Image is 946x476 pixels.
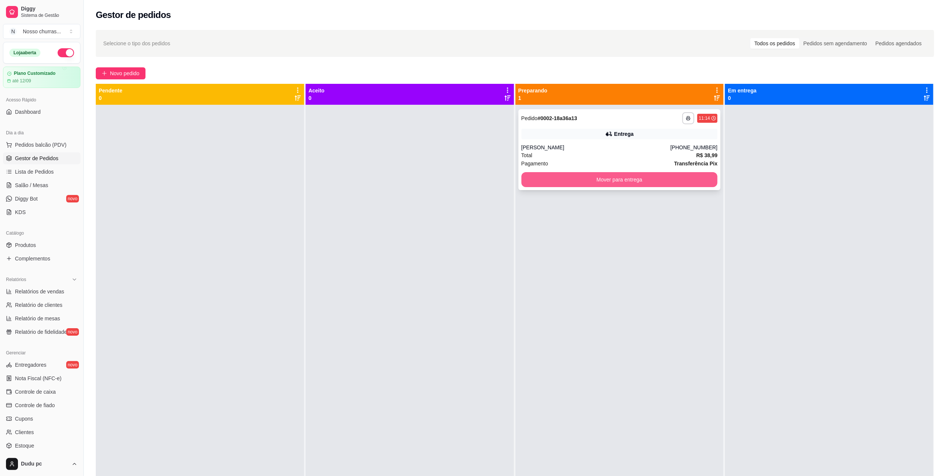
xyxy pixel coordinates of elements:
[728,94,756,102] p: 0
[3,253,80,265] a: Complementos
[15,388,56,396] span: Controle de caixa
[15,328,67,336] span: Relatório de fidelidade
[96,67,146,79] button: Novo pedido
[3,312,80,324] a: Relatório de mesas
[3,166,80,178] a: Lista de Pedidos
[15,402,55,409] span: Controle de fiado
[15,255,50,262] span: Complementos
[15,428,34,436] span: Clientes
[309,94,325,102] p: 0
[3,386,80,398] a: Controle de caixa
[3,372,80,384] a: Nota Fiscal (NFC-e)
[58,48,74,57] button: Alterar Status
[15,108,41,116] span: Dashboard
[15,155,58,162] span: Gestor de Pedidos
[15,195,38,202] span: Diggy Bot
[3,206,80,218] a: KDS
[521,159,548,168] span: Pagamento
[23,28,61,35] div: Nosso churras ...
[3,67,80,88] a: Plano Customizadoaté 12/09
[3,139,80,151] button: Pedidos balcão (PDV)
[6,277,26,283] span: Relatórios
[614,130,634,138] div: Entrega
[799,38,871,49] div: Pedidos sem agendamento
[3,286,80,297] a: Relatórios de vendas
[309,87,325,94] p: Aceito
[750,38,799,49] div: Todos os pedidos
[21,6,77,12] span: Diggy
[15,181,48,189] span: Salão / Mesas
[14,71,55,76] article: Plano Customizado
[3,152,80,164] a: Gestor de Pedidos
[15,168,54,176] span: Lista de Pedidos
[21,12,77,18] span: Sistema de Gestão
[110,69,140,77] span: Novo pedido
[15,442,34,449] span: Estoque
[12,78,31,84] article: até 12/09
[3,193,80,205] a: Diggy Botnovo
[521,151,533,159] span: Total
[15,288,64,295] span: Relatórios de vendas
[728,87,756,94] p: Em entrega
[3,326,80,338] a: Relatório de fidelidadenovo
[3,413,80,425] a: Cupons
[9,28,17,35] span: N
[102,71,107,76] span: plus
[518,94,548,102] p: 1
[96,9,171,21] h2: Gestor de pedidos
[3,3,80,21] a: DiggySistema de Gestão
[3,127,80,139] div: Dia a dia
[15,315,60,322] span: Relatório de mesas
[518,87,548,94] p: Preparando
[3,94,80,106] div: Acesso Rápido
[3,239,80,251] a: Produtos
[15,301,62,309] span: Relatório de clientes
[699,115,710,121] div: 11:14
[3,227,80,239] div: Catálogo
[15,241,36,249] span: Produtos
[521,144,671,151] div: [PERSON_NAME]
[3,426,80,438] a: Clientes
[3,455,80,473] button: Dudu pc
[9,49,40,57] div: Loja aberta
[521,115,538,121] span: Pedido
[21,461,68,467] span: Dudu pc
[3,106,80,118] a: Dashboard
[99,94,122,102] p: 0
[696,152,717,158] strong: R$ 38,99
[3,179,80,191] a: Salão / Mesas
[3,347,80,359] div: Gerenciar
[3,299,80,311] a: Relatório de clientes
[103,39,170,48] span: Selecione o tipo dos pedidos
[871,38,926,49] div: Pedidos agendados
[3,399,80,411] a: Controle de fiado
[15,415,33,422] span: Cupons
[15,208,26,216] span: KDS
[521,172,718,187] button: Mover para entrega
[99,87,122,94] p: Pendente
[538,115,577,121] strong: # 0002-18a36a13
[15,361,46,369] span: Entregadores
[3,359,80,371] a: Entregadoresnovo
[670,144,717,151] div: [PHONE_NUMBER]
[3,24,80,39] button: Select a team
[15,141,67,149] span: Pedidos balcão (PDV)
[3,440,80,452] a: Estoque
[674,161,717,167] strong: Transferência Pix
[15,375,61,382] span: Nota Fiscal (NFC-e)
